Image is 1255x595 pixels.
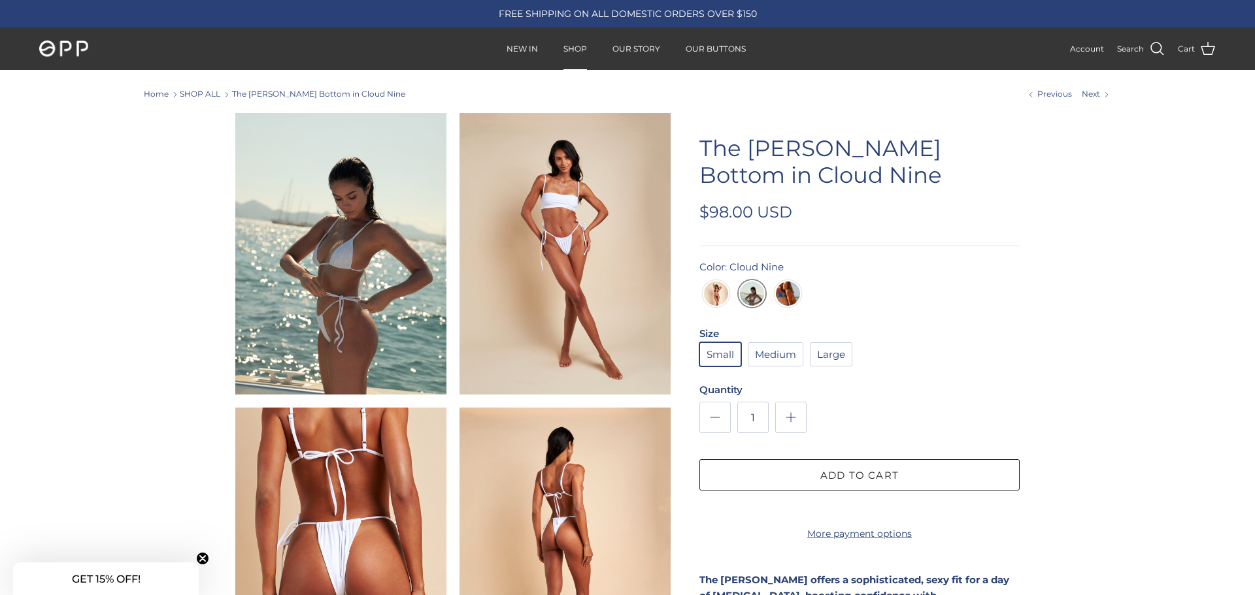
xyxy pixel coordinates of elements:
[1082,89,1100,99] span: Next
[707,349,734,359] span: Small
[196,552,209,565] button: Close teaser
[699,402,731,433] a: Decrease quantity
[232,89,405,99] a: The [PERSON_NAME] Bottom in Cloud Nine
[771,278,805,310] a: Summer Sky
[735,278,769,310] a: Cloud Nine
[699,459,1020,490] button: Add to cart
[1070,42,1104,55] a: Account
[699,528,1020,539] a: More payment options
[407,8,848,20] div: FREE SHIPPING ON ALL DOMESTIC ORDERS OVER $150
[13,562,199,595] div: GET 15% OFF!Close teaser
[699,327,719,340] legend: Size
[39,40,88,57] img: OPP Swimwear
[704,281,728,314] img: Black Sand
[699,135,1020,189] h1: The [PERSON_NAME] Bottom in Cloud Nine
[195,29,1057,69] div: Primary
[776,281,800,314] img: Summer Sky
[144,89,1111,100] nav: Breadcrumbs
[699,202,792,221] span: $98.00 USD
[180,89,220,99] a: SHOP ALL
[495,29,550,69] a: NEW IN
[1117,42,1144,55] span: Search
[1037,89,1072,99] span: Previous
[72,573,141,585] span: GET 15% OFF!
[699,383,1020,396] label: Quantity
[144,89,169,99] a: Home
[817,349,845,359] span: Large
[1178,40,1216,57] a: Cart
[1026,89,1072,100] a: Previous
[674,29,758,69] a: OUR BUTTONS
[699,278,733,310] a: Black Sand
[1117,40,1165,57] a: Search
[755,349,796,359] span: Medium
[737,402,769,433] input: Quantity
[552,29,599,69] a: SHOP
[775,402,807,433] a: Increase quantity
[740,281,764,314] img: Cloud Nine
[1082,89,1111,100] a: Next
[601,29,672,69] a: OUR STORY
[1178,42,1195,55] span: Cart
[699,259,1020,275] div: Color: Cloud Nine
